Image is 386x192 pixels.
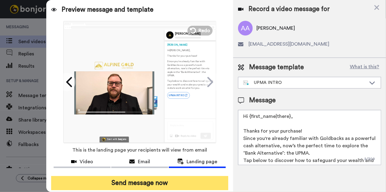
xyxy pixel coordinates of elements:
button: What is this? [348,63,381,72]
p: Since you're already familiar with Goldbacks as a powerful cash alternative, now’s the perfect ti... [167,60,213,77]
textarea: Hi {first_name|there}, Thanks for your purchase! Since you're already familiar with Goldbacks as ... [238,110,381,165]
p: Hi [PERSON_NAME] , [167,48,213,52]
p: [PERSON_NAME]!👋 How you doing? Can I ask for a cheeky favour? We are looking for more reviews on ... [20,17,100,23]
div: Sent with [107,138,117,141]
span: Email [138,158,150,165]
div: UPMA INTRO [243,80,366,86]
img: player-controls-full.svg [74,107,154,114]
img: Bonjoro Logo [102,138,105,141]
div: [PERSON_NAME] [167,43,213,46]
div: bonjoro [118,138,126,141]
p: Tap below to discover how to safeguard your wealth and make your precious metals work smarter for... [167,79,213,90]
p: Message from Grant, sent 3d ago [20,23,100,28]
span: Message [249,96,276,105]
a: UPMA INTRO [167,92,190,98]
span: Video [80,158,93,165]
img: d0a47b8c-7aba-49c7-b0f1-4494c27ba45a [95,62,134,69]
div: message notification from Grant, 3d ago. Bonjour-o Bryan!👋 How you doing? Can I ask for a cheeky ... [2,12,120,33]
p: Thanks for your purchase! [167,54,213,58]
img: Profile image for Grant [7,18,17,28]
span: Message template [249,63,304,72]
button: Send message now [51,176,228,190]
img: reply-preview.svg [167,121,213,140]
img: nextgen-template.svg [243,81,249,85]
span: This is the landing page your recipients will view from email [72,143,207,157]
span: Landing page [187,158,218,165]
span: [EMAIL_ADDRESS][DOMAIN_NAME] [248,40,329,48]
